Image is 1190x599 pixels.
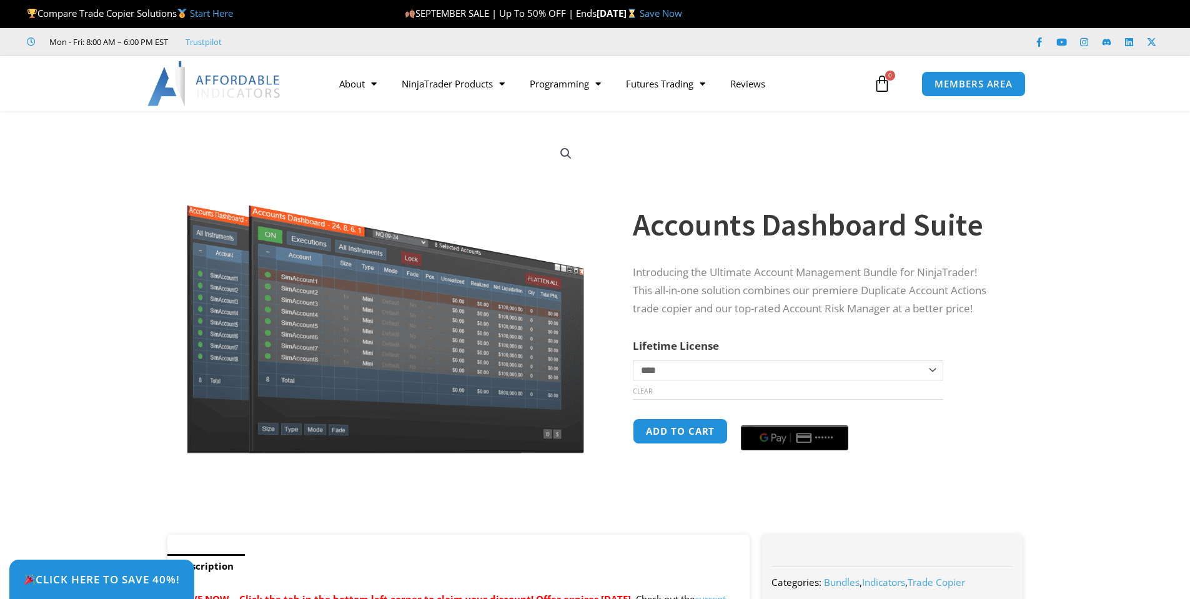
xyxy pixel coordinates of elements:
[389,69,517,98] a: NinjaTrader Products
[633,264,998,318] p: Introducing the Ultimate Account Management Bundle for NinjaTrader! This all-in-one solution comb...
[46,34,168,49] span: Mon - Fri: 8:00 AM – 6:00 PM EST
[738,417,851,418] iframe: Secure payment input frame
[177,9,187,18] img: 🥇
[555,142,577,165] a: View full-screen image gallery
[855,66,910,102] a: 0
[633,387,652,395] a: Clear options
[597,7,640,19] strong: [DATE]
[718,69,778,98] a: Reviews
[27,9,37,18] img: 🏆
[186,34,222,49] a: Trustpilot
[327,69,870,98] nav: Menu
[640,7,682,19] a: Save Now
[327,69,389,98] a: About
[185,133,587,453] img: Screenshot 2024-08-26 155710eeeee
[405,9,415,18] img: 🍂
[24,574,35,585] img: 🎉
[24,574,180,585] span: Click Here to save 40%!
[741,425,848,450] button: Buy with GPay
[517,69,613,98] a: Programming
[885,71,895,81] span: 0
[405,7,597,19] span: SEPTEMBER SALE | Up To 50% OFF | Ends
[935,79,1013,89] span: MEMBERS AREA
[147,61,282,106] img: LogoAI | Affordable Indicators – NinjaTrader
[627,9,637,18] img: ⌛
[921,71,1026,97] a: MEMBERS AREA
[613,69,718,98] a: Futures Trading
[815,433,834,442] text: ••••••
[27,7,233,19] span: Compare Trade Copier Solutions
[633,339,719,353] label: Lifetime License
[9,560,194,599] a: 🎉Click Here to save 40%!
[633,203,998,247] h1: Accounts Dashboard Suite
[633,418,728,444] button: Add to cart
[190,7,233,19] a: Start Here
